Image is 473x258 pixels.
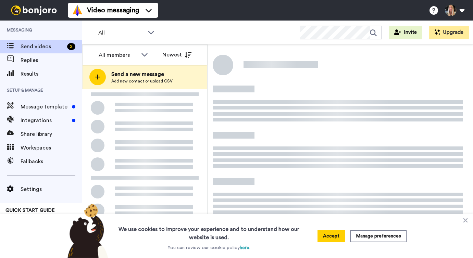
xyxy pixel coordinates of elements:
span: QUICK START GUIDE [5,208,55,213]
span: Send a new message [111,70,173,78]
div: All members [99,51,138,59]
span: Workspaces [21,144,82,152]
span: Settings [21,185,82,193]
p: You can review our cookie policy . [167,244,250,251]
span: Share library [21,130,82,138]
img: bear-with-cookie.png [61,203,112,258]
span: Video messaging [87,5,139,15]
button: Invite [389,26,422,39]
img: bj-logo-header-white.svg [8,5,60,15]
span: Fallbacks [21,157,82,166]
a: here [240,245,249,250]
span: All [98,29,144,37]
div: 2 [67,43,75,50]
h3: We use cookies to improve your experience and to understand how our website is used. [112,221,306,242]
button: Accept [318,230,345,242]
button: Newest [157,48,197,62]
span: Message template [21,103,69,111]
span: Add new contact or upload CSV [111,78,173,84]
span: Results [21,70,82,78]
button: Upgrade [429,26,469,39]
span: Integrations [21,116,69,125]
img: vm-color.svg [72,5,83,16]
span: Send videos [21,42,64,51]
button: Manage preferences [350,230,407,242]
span: Replies [21,56,82,64]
